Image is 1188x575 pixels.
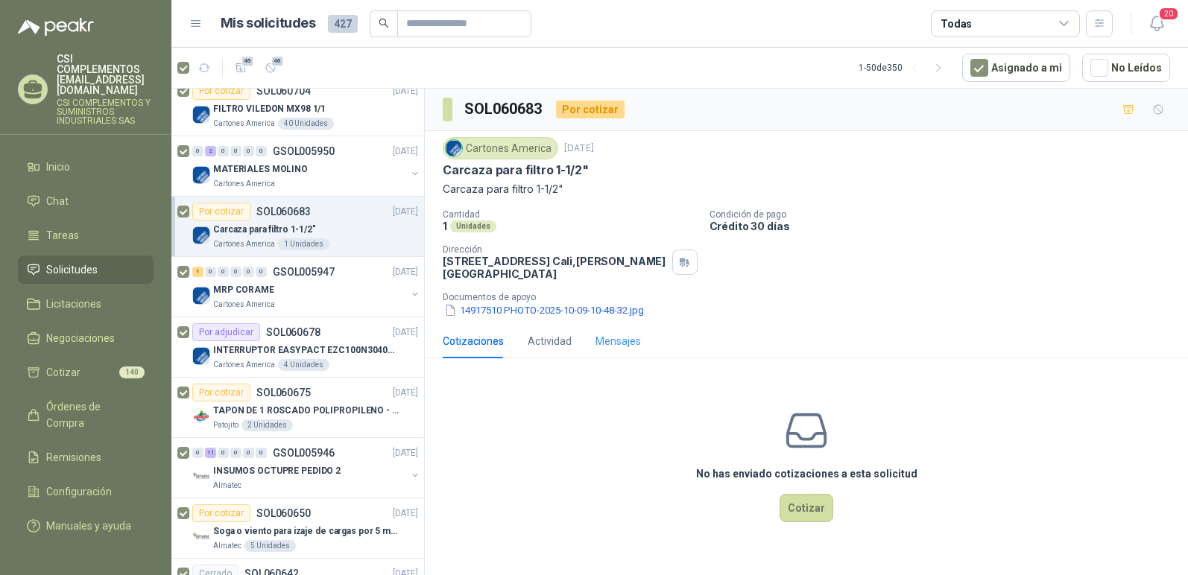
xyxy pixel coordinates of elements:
[443,220,447,232] p: 1
[18,18,94,36] img: Logo peakr
[278,118,334,130] div: 40 Unidades
[46,398,139,431] span: Órdenes de Compra
[393,506,418,521] p: [DATE]
[18,324,154,352] a: Negociaciones
[528,333,572,349] div: Actividad
[962,54,1070,82] button: Asignado a mi
[393,386,418,400] p: [DATE]
[393,205,418,219] p: [DATE]
[393,144,418,159] p: [DATE]
[171,76,424,136] a: Por cotizarSOL060704[DATE] Company LogoFILTRO VILEDON MX98 1/1Cartones America40 Unidades
[243,146,254,156] div: 0
[192,347,210,365] img: Company Logo
[192,504,250,522] div: Por cotizar
[595,333,641,349] div: Mensajes
[18,221,154,250] a: Tareas
[213,540,241,552] p: Almatec
[46,518,131,534] span: Manuales y ayuda
[443,181,1170,197] p: Carcaza para filtro 1-1/2"
[256,206,311,217] p: SOL060683
[192,82,250,100] div: Por cotizar
[443,292,1182,302] p: Documentos de apoyo
[696,466,917,482] h3: No has enviado cotizaciones a esta solicitud
[556,101,625,118] div: Por cotizar
[18,512,154,540] a: Manuales y ayuda
[273,146,335,156] p: GSOL005950
[443,244,666,255] p: Dirección
[192,226,210,244] img: Company Logo
[192,203,250,220] div: Por cotizar
[464,98,544,121] h3: SOL060683
[46,330,115,346] span: Negociaciones
[171,378,424,438] a: Por cotizarSOL060675[DATE] Company LogoTAPON DE 1 ROSCADO POLIPROPILENO - HEMBRA NPTPatojito2 Uni...
[393,265,418,279] p: [DATE]
[213,524,399,539] p: Soga o viento para izaje de cargas por 5 metros
[18,477,154,506] a: Configuración
[18,290,154,318] a: Licitaciones
[379,18,389,28] span: search
[443,302,645,318] button: 14917510 PHOTO-2025-10-09-10-48-32.jpg
[393,446,418,460] p: [DATE]
[192,384,250,401] div: Por cotizar
[57,54,154,95] p: CSI COMPLEMENTOS [EMAIL_ADDRESS][DOMAIN_NAME]
[1082,54,1170,82] button: No Leídos
[256,146,267,156] div: 0
[443,137,558,159] div: Cartones America
[46,261,98,278] span: Solicitudes
[443,333,504,349] div: Cotizaciones
[213,178,275,190] p: Cartones America
[171,197,424,257] a: Por cotizarSOL060683[DATE] Company LogoCarcaza para filtro 1-1/2"Cartones America1 Unidades
[221,13,316,34] h1: Mis solicitudes
[243,267,254,277] div: 0
[213,102,326,116] p: FILTRO VILEDON MX98 1/1
[192,448,203,458] div: 0
[443,162,588,178] p: Carcaza para filtro 1-1/2"
[229,56,253,80] button: 46
[213,162,308,177] p: MATERIALES MOLINO
[271,55,285,67] span: 46
[213,343,399,358] p: INTERRUPTOR EASYPACT EZC100N3040C 40AMP 25K SCHNEIDER
[256,508,311,518] p: SOL060650
[241,55,255,67] span: 46
[192,444,421,492] a: 0 11 0 0 0 0 GSOL005946[DATE] Company LogoINSUMOS OCTUPRE PEDIDO 2Almatec
[710,220,1182,232] p: Crédito 30 días
[259,56,282,80] button: 46
[192,267,203,277] div: 1
[443,209,698,220] p: Cantidad
[213,223,316,237] p: Carcaza para filtro 1-1/2"
[57,98,154,125] p: CSI COMPLEMENTOS Y SUMINISTROS INDUSTRIALES SAS
[18,255,154,284] a: Solicitudes
[393,84,418,98] p: [DATE]
[256,86,311,96] p: SOL060704
[244,540,296,552] div: 5 Unidades
[278,359,329,371] div: 4 Unidades
[213,464,341,478] p: INSUMOS OCTUPRE PEDIDO 2
[46,159,70,175] span: Inicio
[230,146,241,156] div: 0
[243,448,254,458] div: 0
[218,146,229,156] div: 0
[119,366,145,378] span: 140
[213,238,275,250] p: Cartones America
[278,238,329,250] div: 1 Unidades
[205,448,216,458] div: 11
[218,267,229,277] div: 0
[241,419,293,431] div: 2 Unidades
[46,364,80,381] span: Cotizar
[192,146,203,156] div: 0
[213,404,399,418] p: TAPON DE 1 ROSCADO POLIPROPILENO - HEMBRA NPT
[213,299,275,311] p: Cartones America
[328,15,358,33] span: 427
[446,140,462,156] img: Company Logo
[46,227,79,244] span: Tareas
[46,193,69,209] span: Chat
[46,296,101,312] span: Licitaciones
[192,323,260,341] div: Por adjudicar
[213,480,241,492] p: Almatec
[18,358,154,387] a: Cotizar140
[859,56,950,80] div: 1 - 50 de 350
[18,443,154,471] a: Remisiones
[213,118,275,130] p: Cartones America
[710,209,1182,220] p: Condición de pago
[1158,7,1179,21] span: 20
